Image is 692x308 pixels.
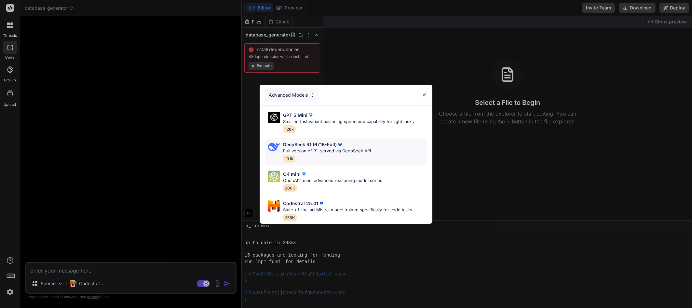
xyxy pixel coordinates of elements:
[422,92,427,98] img: close
[283,171,301,177] p: O4 mini
[283,148,371,154] p: Full version of R1, served via DeepSeek API
[265,88,319,102] div: Advanced Models
[283,125,296,133] span: 128k
[283,119,414,125] p: Smaller, fast variant balancing speed and capability for light tasks
[268,171,280,182] img: Pick Models
[268,200,280,212] img: Pick Models
[283,112,307,119] p: GPT 5 Mini
[283,184,297,192] span: 200K
[307,112,314,118] img: premium
[283,214,297,221] span: 256K
[310,92,315,98] img: Pick Models
[268,141,280,153] img: Pick Models
[318,200,325,207] img: premium
[283,177,382,184] p: OpenAI's most advanced reasoning model series
[283,207,412,213] p: State-of-the-art Mistral model trained specifically for code tasks
[283,141,337,148] p: DeepSeek R1 (671B-Full)
[337,141,343,148] img: premium
[283,155,295,162] span: 131K
[283,200,318,207] p: Codestral 25.01
[301,171,307,177] img: premium
[268,112,280,123] img: Pick Models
